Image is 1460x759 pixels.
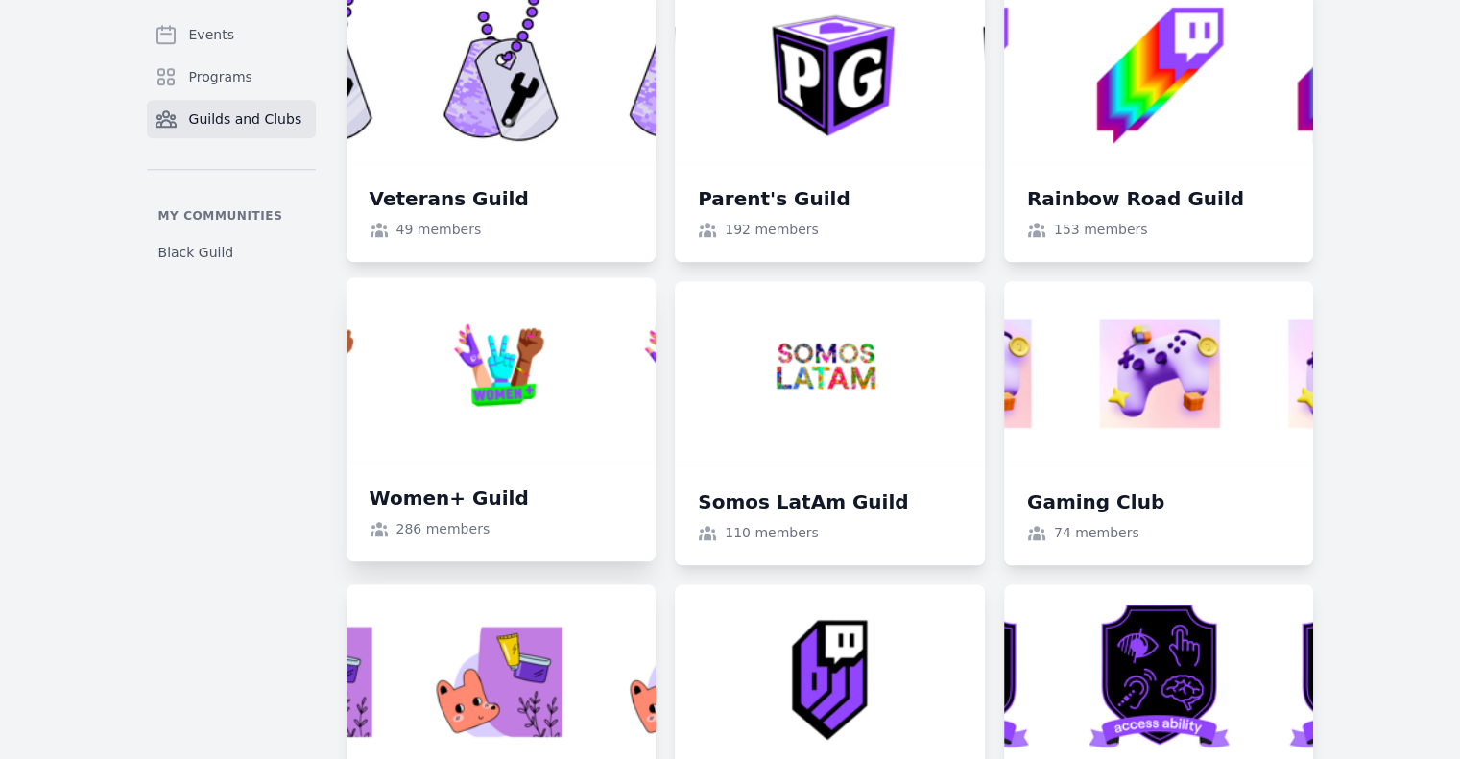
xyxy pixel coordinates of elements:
[147,235,316,270] a: Black Guild
[147,208,316,224] p: My communities
[189,67,252,86] span: Programs
[189,109,302,129] span: Guilds and Clubs
[147,15,316,54] a: Events
[147,100,316,138] a: Guilds and Clubs
[189,25,234,44] span: Events
[147,15,316,270] nav: Sidebar
[158,243,234,262] span: Black Guild
[147,58,316,96] a: Programs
